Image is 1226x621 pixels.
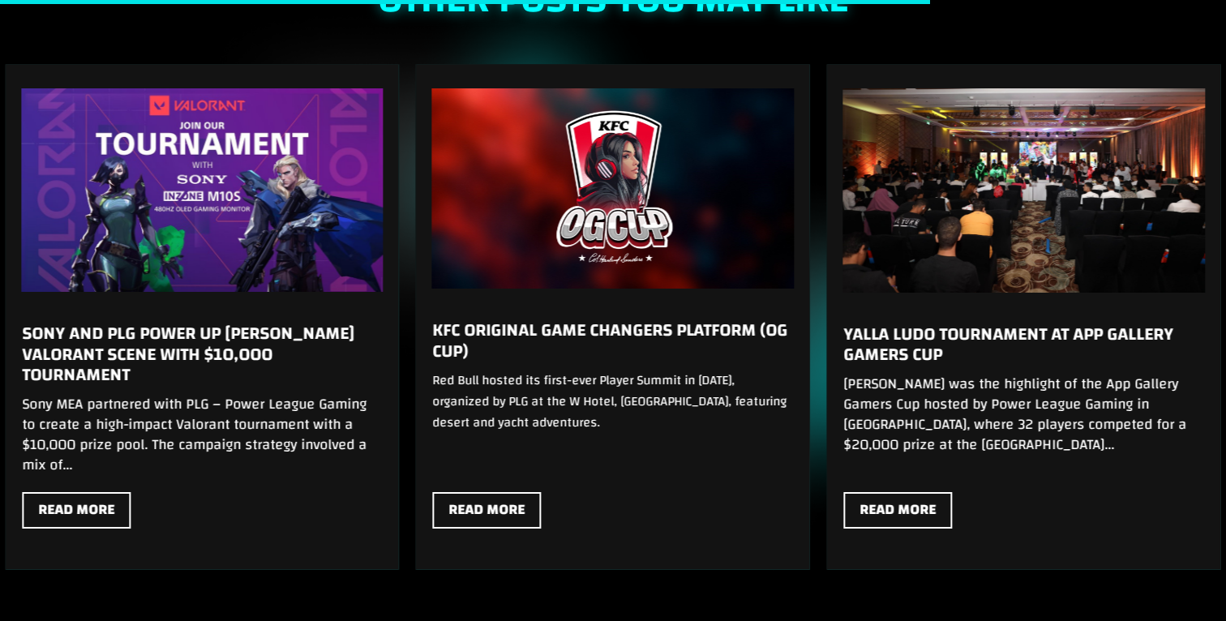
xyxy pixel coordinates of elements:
p: Red Bull hosted its first-ever Player Summit in [DATE], organized by PLG at the W Hotel, [GEOGRAP... [433,370,794,433]
a: Sony and PLG Power Up MENA’s Valorant Scene with $10,000 Tournament [21,88,384,292]
a: Read More [22,492,131,529]
div: [PERSON_NAME] was the highlight of the App Gallery Gamers Cup hosted by Power League Gaming in [G... [843,374,1204,456]
a: Yalla Ludo Tournament at App Gallery Gamers Cup [843,318,1173,371]
iframe: Chat Widget [1145,543,1226,621]
a: Sony and PLG Power Up MENA’s Valorant Scene with $10,000 Tournament [22,317,354,391]
a: Read More [843,492,952,529]
a: Read More [433,492,542,529]
a: Yalla Ludo Tournament at App Gallery Gamers Cup [842,88,1205,292]
a: KFC Original Game Changers platform (OG Cup) [432,88,795,289]
a: KFC Original Game Changers platform (OG Cup) [433,314,788,367]
div: Sony MEA partnered with PLG – Power League Gaming to create a high-impact Valorant tournament wit... [22,394,383,476]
